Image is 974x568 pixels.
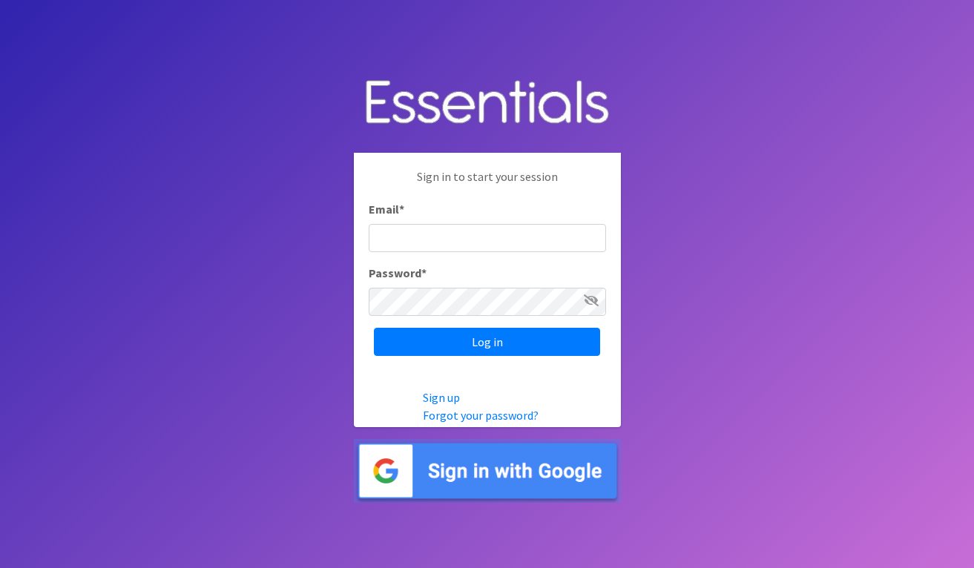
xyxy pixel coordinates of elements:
abbr: required [421,265,427,280]
a: Forgot your password? [423,408,539,423]
a: Sign up [423,390,460,405]
label: Email [369,200,404,218]
abbr: required [399,202,404,217]
p: Sign in to start your session [369,168,606,200]
img: Human Essentials [354,65,621,142]
label: Password [369,264,427,282]
img: Sign in with Google [354,439,621,503]
input: Log in [374,328,600,356]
